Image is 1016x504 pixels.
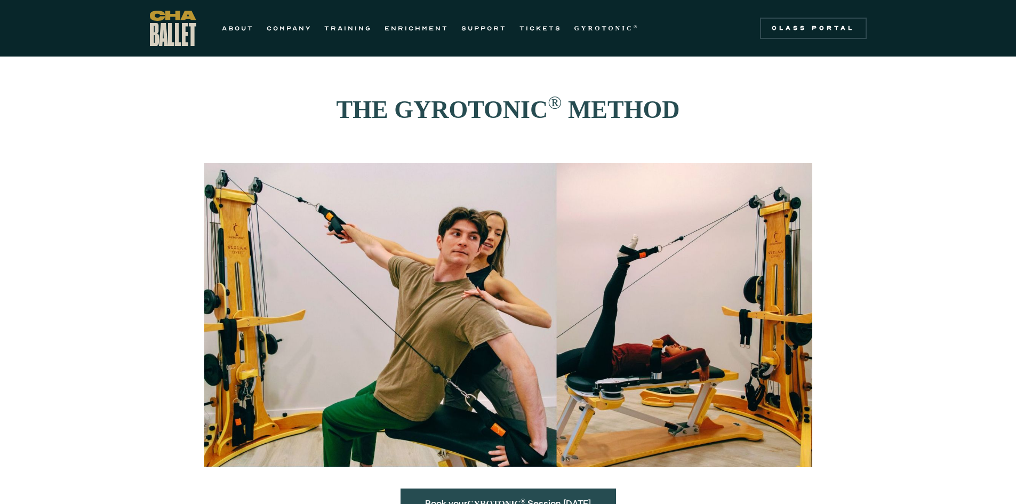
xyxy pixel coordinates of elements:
strong: GYROTONIC [574,25,634,32]
sup: ® [634,24,639,29]
strong: THE GYROTONIC [337,96,548,123]
a: home [150,11,196,46]
a: TICKETS [519,22,562,35]
a: GYROTONIC® [574,22,639,35]
a: Class Portal [760,18,867,39]
a: COMPANY [267,22,311,35]
sup: ® [548,92,562,113]
a: ENRICHMENT [385,22,449,35]
div: Class Portal [766,24,860,33]
a: TRAINING [324,22,372,35]
a: ABOUT [222,22,254,35]
a: SUPPORT [461,22,507,35]
strong: METHOD [568,96,680,123]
